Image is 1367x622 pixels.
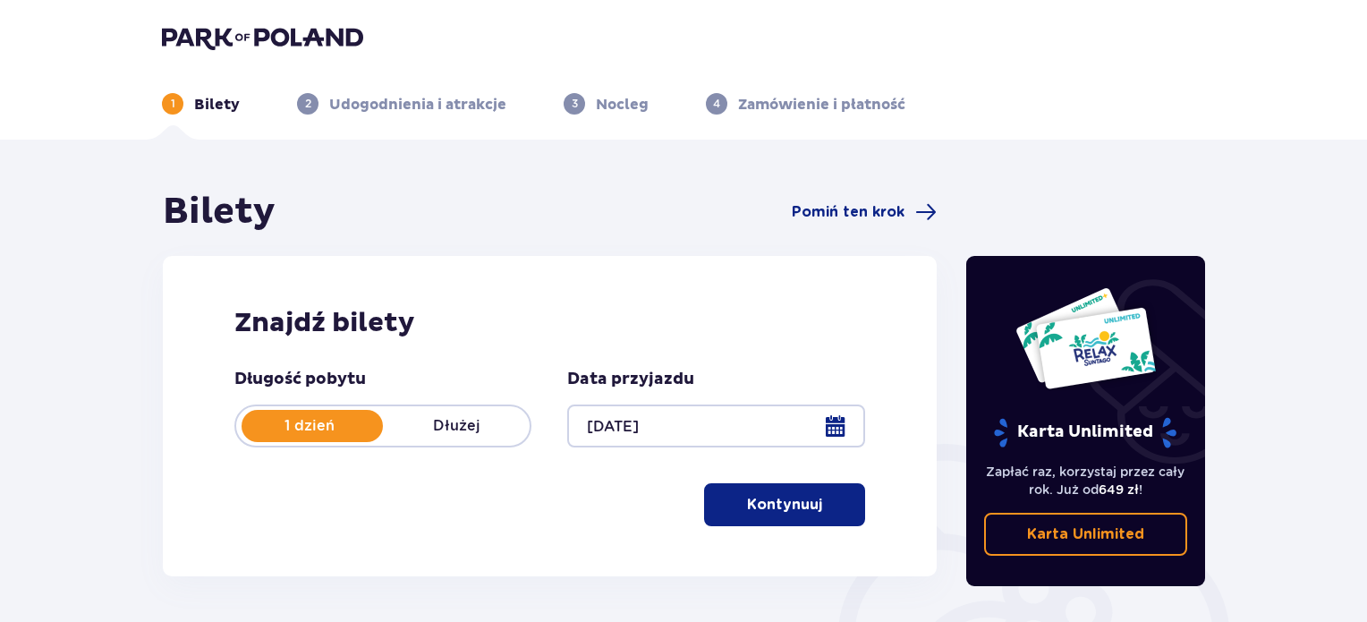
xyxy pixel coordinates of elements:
h1: Bilety [163,190,276,234]
p: Długość pobytu [234,369,366,390]
p: 1 dzień [236,416,383,436]
p: 3 [572,96,578,112]
p: Data przyjazdu [567,369,694,390]
p: Karta Unlimited [992,417,1178,448]
p: 4 [713,96,720,112]
h2: Znajdź bilety [234,306,865,340]
p: 1 [171,96,175,112]
p: Dłużej [383,416,530,436]
span: 649 zł [1099,482,1139,497]
p: Kontynuuj [747,495,822,515]
p: Zapłać raz, korzystaj przez cały rok. Już od ! [984,463,1188,498]
span: Pomiń ten krok [792,202,904,222]
p: Nocleg [596,95,649,115]
a: Pomiń ten krok [792,201,937,223]
img: Park of Poland logo [162,25,363,50]
p: Udogodnienia i atrakcje [329,95,506,115]
p: Bilety [194,95,240,115]
p: Karta Unlimited [1027,524,1144,544]
button: Kontynuuj [704,483,865,526]
p: 2 [305,96,311,112]
p: Zamówienie i płatność [738,95,905,115]
a: Karta Unlimited [984,513,1188,556]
